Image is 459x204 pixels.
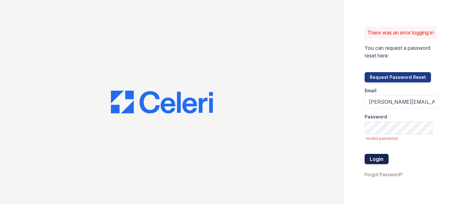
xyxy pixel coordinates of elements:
p: There was an error logging in [367,29,434,36]
label: Email [365,87,376,94]
a: Forgot Password? [365,172,403,177]
button: Request Password Reset [365,72,431,82]
img: CE_Logo_Blue-a8612792a0a2168367f1c8372b55b34899dd931a85d93a1a3d3e32e68fde9ad4.png [111,91,213,114]
span: invalid password [366,136,439,141]
button: Login [365,154,389,164]
p: You can request a password reset here: [365,44,439,59]
label: Password [365,114,387,120]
